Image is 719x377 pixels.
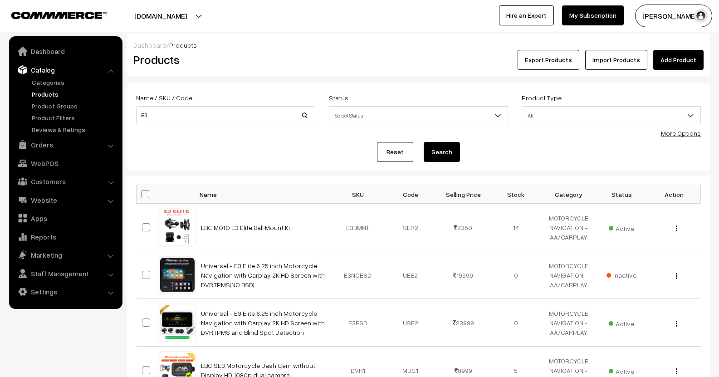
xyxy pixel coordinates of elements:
td: USE2 [384,299,437,347]
div: / [133,40,704,50]
a: My Subscription [562,5,624,25]
th: Name [196,185,332,204]
label: Status [329,93,348,103]
img: user [694,9,708,23]
td: 2350 [437,204,489,251]
img: Menu [676,368,677,374]
td: MOTORCYCLE NAVIGATION - AA/CARPLAY [543,299,595,347]
span: All [522,106,701,124]
img: Menu [676,225,677,231]
a: Products [29,89,119,99]
a: LBC MOTO E3 Elite Ball Mount Kit [201,224,292,231]
a: Reviews & Ratings [29,125,119,134]
a: Website [11,192,119,208]
a: More Options [661,129,701,137]
span: Active [609,364,634,376]
input: Name / SKU / Code [136,106,315,124]
span: Select Status [329,108,508,123]
th: Status [595,185,648,204]
span: Active [609,221,634,233]
a: Orders [11,137,119,153]
span: Select Status [329,106,508,124]
img: COMMMERCE [11,12,107,19]
a: Catalog [11,62,119,78]
th: Code [384,185,437,204]
a: Apps [11,210,119,226]
img: Menu [676,273,677,279]
td: E3BMNT [332,204,384,251]
img: Menu [676,321,677,327]
label: Name / SKU / Code [136,93,192,103]
span: Active [609,317,634,328]
a: Categories [29,78,119,87]
a: Settings [11,284,119,300]
button: [DOMAIN_NAME] [103,5,219,27]
a: Import Products [585,50,647,70]
a: Dashboard [11,43,119,59]
a: Reset [377,142,413,162]
td: MOTORCYCLE NAVIGATION - AA/CARPLAY [543,251,595,299]
a: Dashboard [133,41,166,49]
a: Hire an Expert [499,5,554,25]
span: Products [169,41,197,49]
span: All [522,108,700,123]
a: Universal - E3 Elite 6.25 inch Motorcycle Navigation with Carplay 2K HD Screen with DVR,TPMS and ... [201,309,325,336]
a: COMMMERCE [11,9,91,20]
a: Product Filters [29,113,119,122]
td: 0 [489,251,542,299]
td: UEE2 [384,251,437,299]
a: Product Groups [29,101,119,111]
button: Export Products [518,50,579,70]
th: Category [543,185,595,204]
a: Add Product [653,50,704,70]
a: Marketing [11,247,119,263]
td: 23999 [437,299,489,347]
td: 0 [489,299,542,347]
button: [PERSON_NAME] [635,5,712,27]
th: Stock [489,185,542,204]
td: E3NOBSD [332,251,384,299]
th: Selling Price [437,185,489,204]
label: Product Type [522,93,562,103]
td: SER2 [384,204,437,251]
td: 14 [489,204,542,251]
a: Staff Management [11,265,119,282]
td: E3BSD [332,299,384,347]
a: Customers [11,173,119,190]
th: SKU [332,185,384,204]
td: MOTORCYCLE NAVIGATION - AA/CARPLAY [543,204,595,251]
th: Action [648,185,700,204]
a: WebPOS [11,155,119,171]
a: Universal - E3 Elite 6.25 inch Motorcycle Navigation with Carplay 2K HD Screen with DVR,TPMS(NO BSD) [201,262,325,289]
a: Reports [11,229,119,245]
td: 19999 [437,251,489,299]
span: Inactive [607,270,636,280]
h2: Products [133,53,314,67]
button: Search [424,142,460,162]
